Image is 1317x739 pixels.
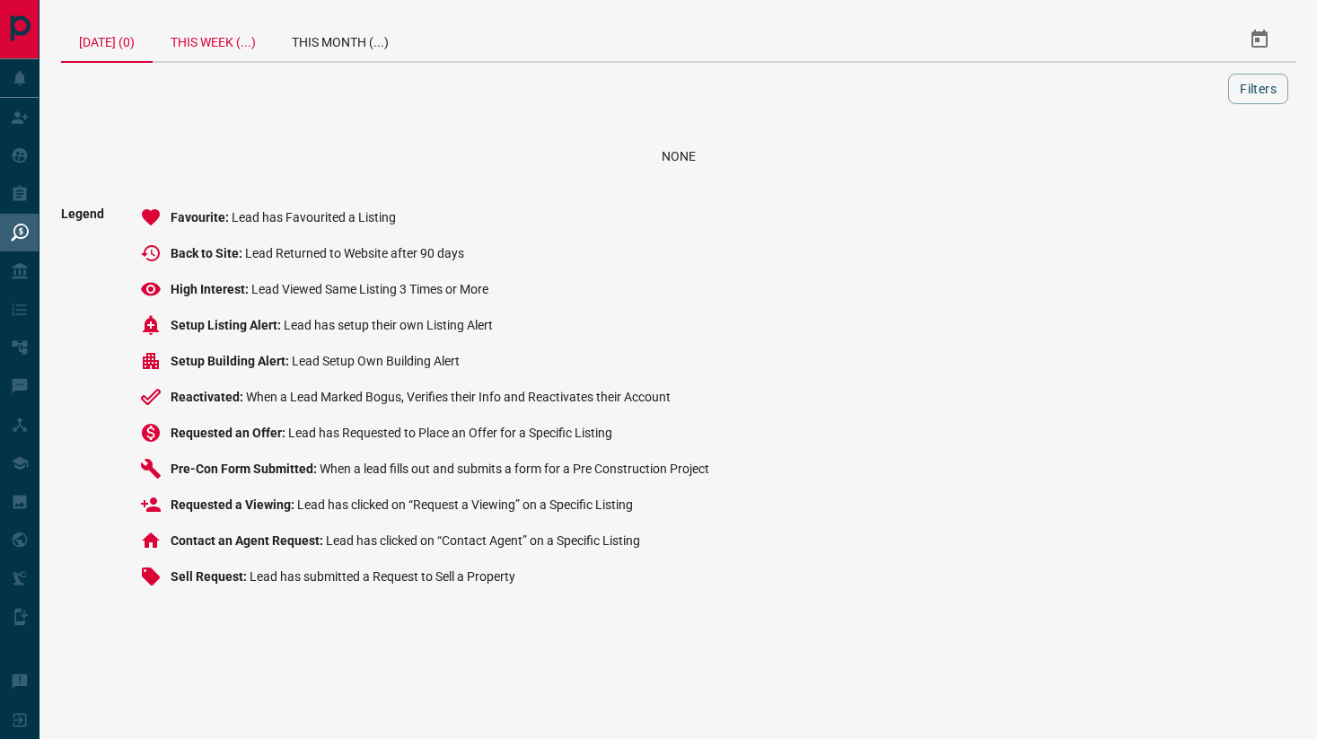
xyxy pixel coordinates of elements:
span: High Interest [171,282,251,296]
span: Lead has clicked on “Request a Viewing” on a Specific Listing [297,497,633,512]
span: Pre-Con Form Submitted [171,462,320,476]
span: Requested a Viewing [171,497,297,512]
div: [DATE] (0) [61,18,153,63]
span: Contact an Agent Request [171,533,326,548]
span: Lead has submitted a Request to Sell a Property [250,569,515,584]
div: This Month (...) [274,18,407,61]
span: Setup Building Alert [171,354,292,368]
span: Setup Listing Alert [171,318,284,332]
span: Lead has setup their own Listing Alert [284,318,493,332]
span: Lead has clicked on “Contact Agent” on a Specific Listing [326,533,640,548]
span: Lead Viewed Same Listing 3 Times or More [251,282,488,296]
span: Sell Request [171,569,250,584]
span: When a lead fills out and submits a form for a Pre Construction Project [320,462,709,476]
span: Lead has Requested to Place an Offer for a Specific Listing [288,426,612,440]
div: None [83,149,1274,163]
button: Filters [1228,74,1288,104]
span: Legend [61,207,104,602]
span: Favourite [171,210,232,224]
span: Requested an Offer [171,426,288,440]
span: Lead Setup Own Building Alert [292,354,460,368]
span: Lead has Favourited a Listing [232,210,396,224]
span: Back to Site [171,246,245,260]
span: Reactivated [171,390,246,404]
button: Select Date Range [1238,18,1281,61]
div: This Week (...) [153,18,274,61]
span: Lead Returned to Website after 90 days [245,246,464,260]
span: When a Lead Marked Bogus, Verifies their Info and Reactivates their Account [246,390,671,404]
